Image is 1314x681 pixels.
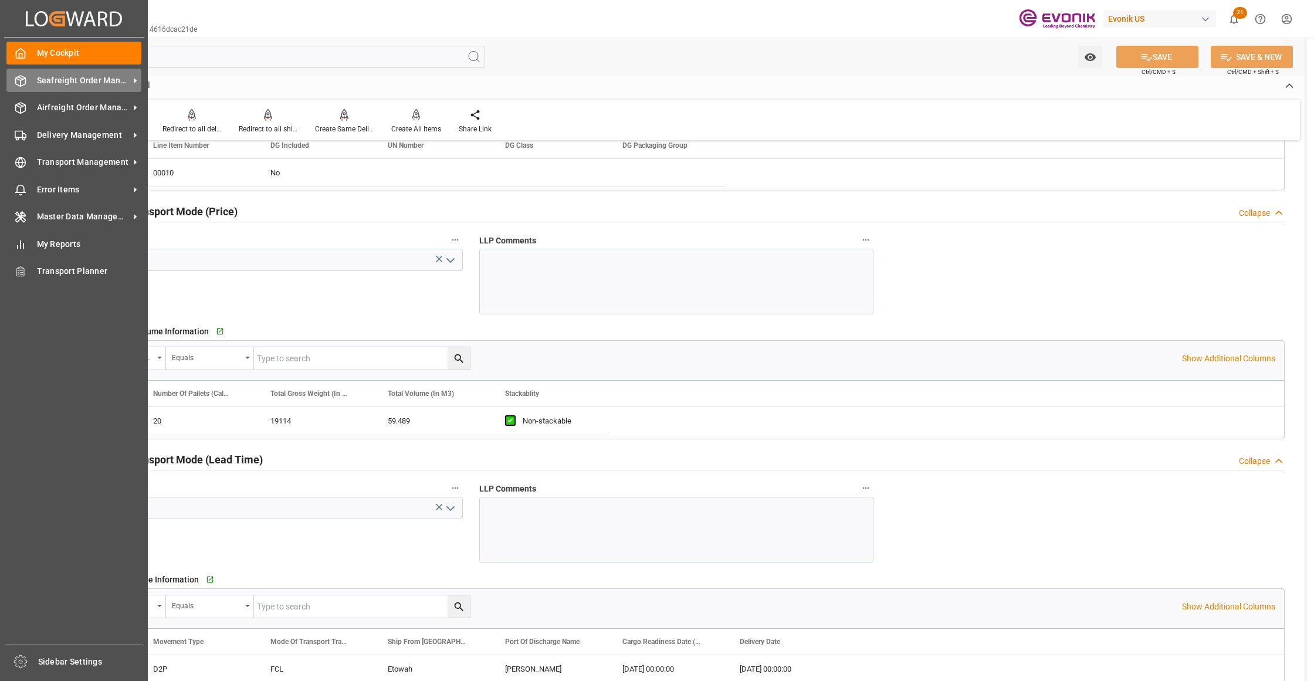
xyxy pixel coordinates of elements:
[858,232,873,248] button: LLP Comments
[254,347,470,370] input: Type to search
[68,204,238,219] h2: Challenging Transport Mode (Price)
[1233,7,1247,19] span: 21
[153,389,232,398] span: Number Of Pallets (Calculated)
[523,408,594,435] div: Non-stackable
[6,232,141,255] a: My Reports
[6,260,141,283] a: Transport Planner
[37,184,130,196] span: Error Items
[172,598,241,611] div: Equals
[166,595,254,618] button: open menu
[479,235,536,247] span: LLP Comments
[1019,9,1095,29] img: Evonik-brand-mark-Deep-Purple-RGB.jpeg_1700498283.jpeg
[37,211,130,223] span: Master Data Management
[37,156,130,168] span: Transport Management
[139,407,256,435] div: 20
[448,480,463,496] button: Challenge Status
[622,638,701,646] span: Cargo Readiness Date (Shipping Date)
[448,347,470,370] button: search button
[1239,455,1270,467] div: Collapse
[162,124,221,134] div: Redirect to all deliveries
[1182,601,1275,613] p: Show Additional Columns
[166,347,254,370] button: open menu
[54,46,485,68] input: Search Fields
[6,42,141,65] a: My Cockpit
[1221,6,1247,32] button: show 21 new notifications
[256,407,374,435] div: 19114
[1078,46,1102,68] button: open menu
[388,141,424,150] span: UN Number
[388,638,466,646] span: Ship From [GEOGRAPHIC_DATA]
[1116,46,1198,68] button: SAVE
[388,389,454,398] span: Total Volume (In M3)
[459,124,492,134] div: Share Link
[1142,67,1176,76] span: Ctrl/CMD + S
[153,141,209,150] span: Line Item Number
[270,141,309,150] span: DG Included
[505,389,539,398] span: Stackablity
[1103,11,1216,28] div: Evonik US
[139,159,726,187] div: Press SPACE to select this row.
[37,129,130,141] span: Delivery Management
[254,595,470,618] input: Type to search
[38,656,143,668] span: Sidebar Settings
[37,47,142,59] span: My Cockpit
[37,101,130,114] span: Airfreight Order Management
[37,74,130,87] span: Seafreight Order Management
[239,124,297,134] div: Redirect to all shipments
[270,160,360,187] div: No
[622,141,688,150] span: DG Packaging Group
[858,480,873,496] button: LLP Comments
[1247,6,1274,32] button: Help Center
[740,638,780,646] span: Delivery Date
[441,499,458,517] button: open menu
[505,638,580,646] span: Port Of Discharge Name
[37,238,142,250] span: My Reports
[315,124,374,134] div: Create Same Delivery Date
[153,638,204,646] span: Movement Type
[391,124,441,134] div: Create All Items
[441,251,458,269] button: open menu
[270,389,349,398] span: Total Gross Weight (In KG)
[505,141,533,150] span: DG Class
[448,232,463,248] button: Challenge Status
[37,265,142,277] span: Transport Planner
[479,483,536,495] span: LLP Comments
[1239,207,1270,219] div: Collapse
[1103,8,1221,30] button: Evonik US
[1211,46,1293,68] button: SAVE & NEW
[270,638,349,646] span: Mode Of Transport Translation
[1227,67,1279,76] span: Ctrl/CMD + Shift + S
[374,407,491,435] div: 59.489
[68,452,263,467] h2: Challenging Transport Mode (Lead Time)
[1182,353,1275,365] p: Show Additional Columns
[172,350,241,363] div: Equals
[139,159,256,187] div: 00010
[448,595,470,618] button: search button
[139,407,608,435] div: Press SPACE to select this row.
